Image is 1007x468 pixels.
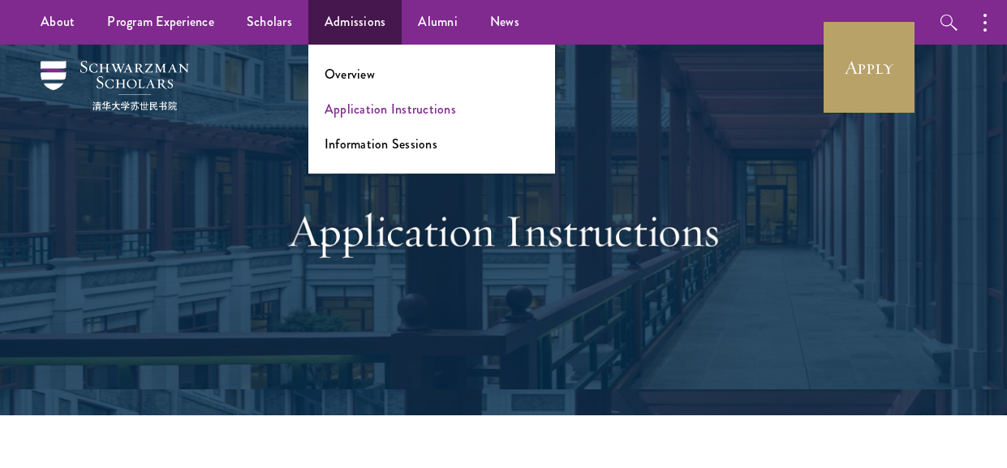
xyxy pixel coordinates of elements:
img: Schwarzman Scholars [41,61,189,110]
a: Application Instructions [325,100,456,118]
a: Apply [824,22,914,113]
a: Information Sessions [325,135,437,153]
h1: Application Instructions [224,202,784,259]
a: Overview [325,65,375,84]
